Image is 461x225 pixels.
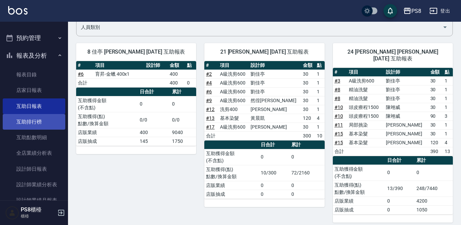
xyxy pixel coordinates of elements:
td: 基本染髮 [347,129,384,138]
td: 30 [301,70,315,78]
td: 精油洗髮 [347,85,384,94]
td: 4200 [415,196,453,205]
td: 育昇-金蠟 400x1 [93,70,144,78]
td: 30 [429,103,443,112]
a: 店家日報表 [3,82,65,98]
td: 30 [429,129,443,138]
td: A級洗剪600 [218,123,249,131]
td: 0 [185,78,196,87]
td: 13 [443,147,453,156]
a: 全店業績分析表 [3,145,65,161]
td: 頭皮療程1500 [347,103,384,112]
td: 基本染髮 [218,114,249,123]
td: 0 [290,149,325,165]
th: 項目 [218,61,249,70]
td: 1 [443,76,453,85]
a: #3 [335,78,340,83]
td: 10/300 [259,165,290,181]
td: 400 [168,70,185,78]
td: 互助獲得金額 (不含點) [204,149,259,165]
td: 1050 [415,205,453,214]
td: 0/0 [170,112,196,128]
a: #17 [206,124,215,130]
button: 報表及分析 [3,47,65,64]
td: 劉佳亭 [384,76,428,85]
td: 店販抽成 [333,205,386,214]
table: a dense table [76,88,196,146]
td: 0 [415,165,453,181]
th: 金額 [301,61,315,70]
td: 1 [315,78,325,87]
td: 互助獲得(點) 點數/換算金額 [204,165,259,181]
a: 設計師業績分析表 [3,177,65,192]
td: A級洗剪600 [347,76,384,85]
td: 30 [301,96,315,105]
td: 合計 [333,147,347,156]
a: 互助日報表 [3,98,65,114]
td: 店販抽成 [204,190,259,199]
th: 點 [315,61,325,70]
td: 30 [429,94,443,103]
div: PS8 [411,7,421,15]
td: 劉佳亭 [384,85,428,94]
td: 1750 [170,137,196,146]
table: a dense table [204,140,324,199]
a: #6 [78,71,84,77]
td: 店販業績 [333,196,386,205]
td: 店販業績 [204,181,259,190]
td: 30 [301,78,315,87]
td: 0 [386,196,415,205]
a: 設計師業績月報表 [3,192,65,208]
th: 金額 [429,68,443,77]
td: 黃晨凱 [249,114,301,123]
td: 局部挑染 [347,120,384,129]
td: 劉佳亭 [249,78,301,87]
table: a dense table [204,61,324,140]
td: 1 [443,94,453,103]
td: [PERSON_NAME] [384,129,428,138]
td: 400 [138,128,170,137]
td: 洗剪400 [218,105,249,114]
table: a dense table [333,156,453,214]
td: 1 [443,103,453,112]
td: 精油洗髮 [347,94,384,103]
td: A級洗剪600 [218,87,249,96]
a: #2 [206,71,212,77]
td: 30 [301,87,315,96]
th: 金額 [168,61,185,70]
th: 點 [185,61,196,70]
th: 累計 [290,140,325,149]
span: 24 [PERSON_NAME] [PERSON_NAME] [DATE] 互助報表 [341,49,445,62]
th: 項目 [93,61,144,70]
button: 預約管理 [3,29,65,47]
th: # [204,61,218,70]
a: #10 [335,105,343,110]
td: 店販抽成 [76,137,138,146]
img: Logo [8,6,28,15]
td: [PERSON_NAME] [249,105,301,114]
td: 合計 [204,131,218,140]
td: 1 [315,105,325,114]
img: Person [5,206,19,220]
td: 陳翊威 [384,112,428,120]
td: 1 [443,120,453,129]
th: 設計師 [144,61,168,70]
button: 登出 [427,5,453,17]
td: 30 [301,123,315,131]
a: 報表目錄 [3,67,65,82]
td: 300 [301,131,315,140]
td: 10 [315,131,325,140]
td: A級洗剪600 [218,78,249,87]
td: 30 [429,76,443,85]
td: 1 [443,85,453,94]
a: #13 [206,115,215,121]
p: 櫃檯 [21,213,55,219]
th: # [76,61,93,70]
td: 0 [170,96,196,112]
td: 合計 [76,78,93,87]
td: 互助獲得金額 (不含點) [76,96,138,112]
td: 4 [443,138,453,147]
table: a dense table [333,68,453,156]
td: 0 [138,96,170,112]
button: Open [440,22,450,33]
